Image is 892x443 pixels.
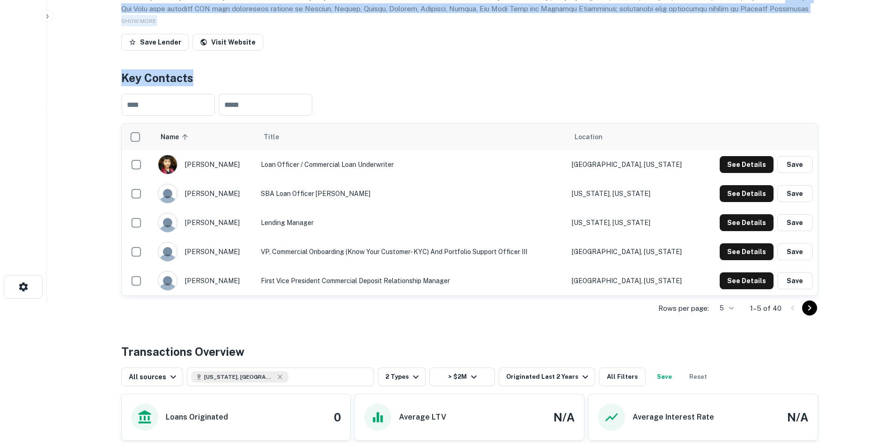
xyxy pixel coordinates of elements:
[121,368,183,386] button: All sources
[153,124,256,150] th: Name
[256,237,567,266] td: VP, Commercial Onboarding (Know Your Customer- KYC) and Portfolio Support Officer III
[256,208,567,237] td: Lending Manager
[567,237,702,266] td: [GEOGRAPHIC_DATA], [US_STATE]
[158,271,177,290] img: 9c8pery4andzj6ohjkjp54ma2
[649,368,679,386] button: Save your search to get updates of matches that match your search criteria.
[187,368,374,386] button: [US_STATE], [GEOGRAPHIC_DATA]
[777,156,813,173] button: Save
[256,150,567,179] td: Loan Officer / Commercial Loan Underwriter
[777,214,813,231] button: Save
[720,156,774,173] button: See Details
[787,409,808,426] h4: N/A
[777,243,813,260] button: Save
[192,34,263,51] a: Visit Website
[122,124,818,295] div: scrollable content
[378,368,426,386] button: 2 Types
[158,184,177,203] img: 9c8pery4andzj6ohjkjp54ma2
[158,155,251,174] div: [PERSON_NAME]
[713,301,735,315] div: 5
[158,271,251,291] div: [PERSON_NAME]
[121,18,156,24] span: SHOW MORE
[158,242,251,262] div: [PERSON_NAME]
[158,242,177,261] img: 9c8pery4andzj6ohjkjp54ma2
[720,185,774,202] button: See Details
[399,412,446,423] h6: Average LTV
[204,373,274,381] span: [US_STATE], [GEOGRAPHIC_DATA]
[256,124,567,150] th: Title
[256,266,567,295] td: First Vice President Commercial Deposit Relationship Manager
[506,371,591,383] div: Originated Last 2 Years
[121,34,189,51] button: Save Lender
[599,368,646,386] button: All Filters
[264,131,291,143] span: Title
[567,179,702,208] td: [US_STATE], [US_STATE]
[567,266,702,295] td: [GEOGRAPHIC_DATA], [US_STATE]
[720,214,774,231] button: See Details
[633,412,714,423] h6: Average Interest Rate
[777,272,813,289] button: Save
[158,213,251,233] div: [PERSON_NAME]
[129,371,179,383] div: All sources
[256,179,567,208] td: SBA Loan Officer [PERSON_NAME]
[720,243,774,260] button: See Details
[567,208,702,237] td: [US_STATE], [US_STATE]
[683,368,713,386] button: Reset
[750,303,781,314] p: 1–5 of 40
[166,412,228,423] h6: Loans Originated
[121,343,244,360] h4: Transactions Overview
[158,184,251,203] div: [PERSON_NAME]
[802,300,817,315] button: Go to next page
[161,131,191,143] span: Name
[499,368,595,386] button: Originated Last 2 Years
[777,185,813,202] button: Save
[720,272,774,289] button: See Details
[567,124,702,150] th: Location
[553,409,575,426] h4: N/A
[658,303,709,314] p: Rows per page:
[121,69,818,86] h4: Key Contacts
[429,368,495,386] button: > $2M
[158,213,177,232] img: 9c8pery4andzj6ohjkjp54ma2
[567,150,702,179] td: [GEOGRAPHIC_DATA], [US_STATE]
[575,131,603,143] span: Location
[845,338,892,383] iframe: Chat Widget
[158,155,177,174] img: 1566609228987
[334,409,341,426] h4: 0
